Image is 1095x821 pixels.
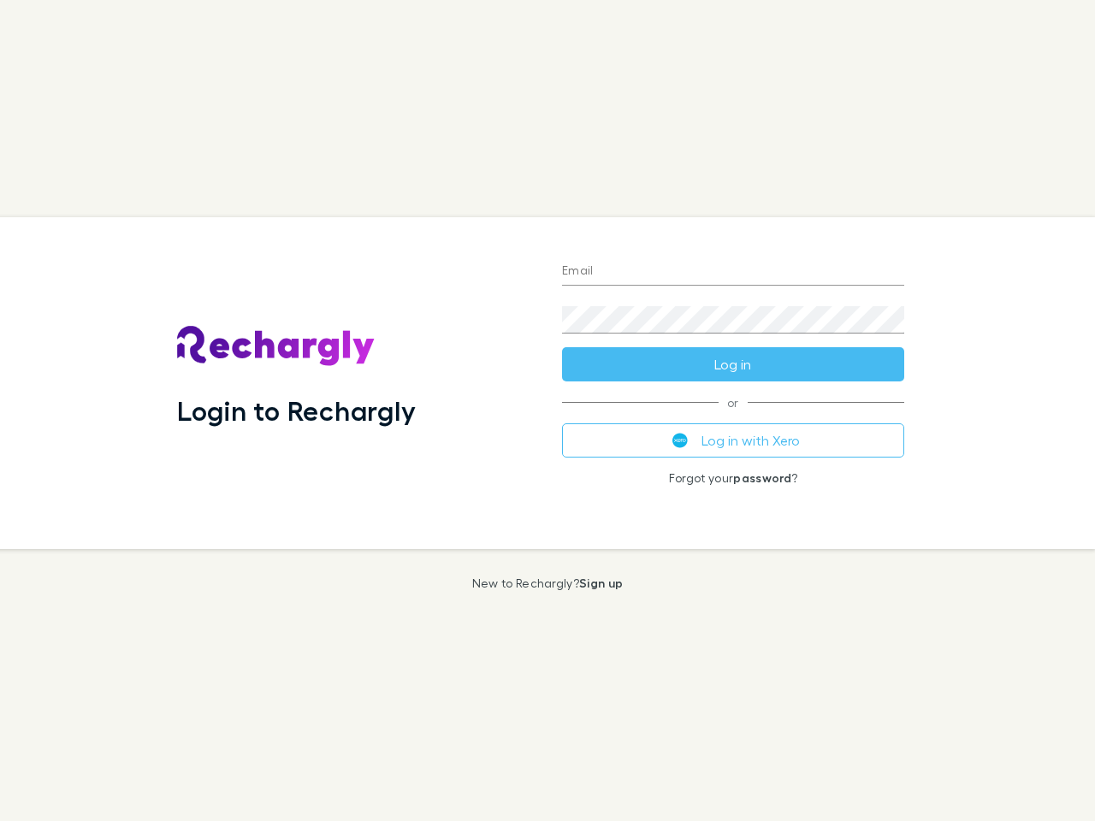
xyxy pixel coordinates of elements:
a: password [733,470,791,485]
img: Rechargly's Logo [177,326,376,367]
span: or [562,402,904,403]
img: Xero's logo [672,433,688,448]
p: Forgot your ? [562,471,904,485]
h1: Login to Rechargly [177,394,416,427]
a: Sign up [579,576,623,590]
button: Log in with Xero [562,423,904,458]
button: Log in [562,347,904,381]
p: New to Rechargly? [472,576,624,590]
